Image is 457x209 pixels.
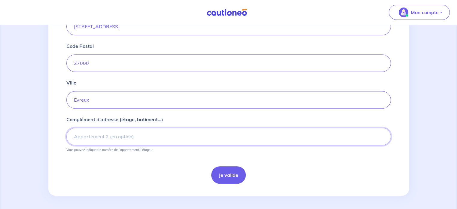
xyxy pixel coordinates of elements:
[204,9,249,16] img: Cautioneo
[411,9,439,16] p: Mon compte
[66,42,94,50] p: Code Postal
[399,8,408,17] img: illu_account_valid_menu.svg
[211,166,246,184] button: Je valide
[389,5,450,20] button: illu_account_valid_menu.svgMon compte
[66,18,391,35] input: Ex: 165 avenue de Bretagne
[66,116,163,123] p: Complément d’adresse (étage, batiment...)
[66,148,152,152] p: Vous pouvez indiquer le numéro de l’appartement, l’étage...
[66,128,391,145] input: Appartement 2 (en option)
[66,54,391,72] input: Ex: 59000
[66,91,391,109] input: Ex: Lille
[66,79,76,86] p: Ville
